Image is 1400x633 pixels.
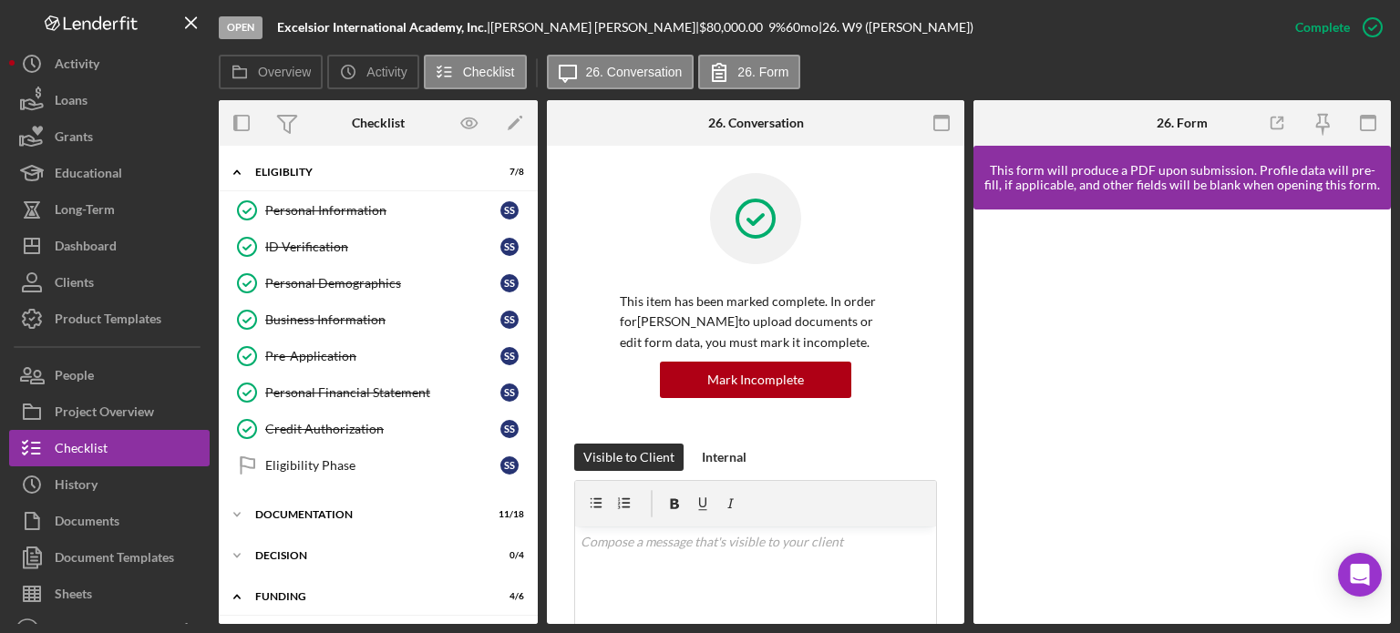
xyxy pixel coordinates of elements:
[255,591,479,602] div: Funding
[491,591,524,602] div: 4 / 6
[818,20,973,35] div: | 26. W9 ([PERSON_NAME])
[228,265,529,301] a: Personal DemographicsSS
[992,228,1374,606] iframe: Lenderfit form
[265,240,500,254] div: ID Verification
[9,576,210,612] a: Sheets
[9,393,210,430] button: Project Overview
[1338,553,1382,597] div: Open Intercom Messenger
[500,383,519,402] div: S S
[500,347,519,365] div: S S
[491,550,524,561] div: 0 / 4
[366,65,407,79] label: Activity
[228,447,529,484] a: Eligibility PhaseSS
[574,444,684,471] button: Visible to Client
[277,20,490,35] div: |
[768,20,786,35] div: 9 %
[265,458,500,473] div: Eligibility Phase
[547,55,695,89] button: 26. Conversation
[1277,9,1391,46] button: Complete
[9,539,210,576] button: Document Templates
[620,291,891,352] p: This item has been marked complete. In order for [PERSON_NAME] to upload documents or edit form d...
[583,444,674,471] div: Visible to Client
[219,55,323,89] button: Overview
[1295,9,1350,46] div: Complete
[1157,116,1208,130] div: 26. Form
[586,65,683,79] label: 26. Conversation
[219,16,262,39] div: Open
[500,456,519,475] div: S S
[327,55,418,89] button: Activity
[9,357,210,393] button: People
[228,301,529,338] a: Business InformationSS
[55,357,94,398] div: People
[500,420,519,438] div: S S
[265,276,500,291] div: Personal Demographics
[9,466,210,503] button: History
[265,349,500,363] div: Pre-Application
[255,167,479,178] div: Eligiblity
[500,201,519,220] div: S S
[660,362,851,398] button: Mark Incomplete
[228,374,529,411] a: Personal Financial StatementSS
[9,430,210,466] button: Checklist
[55,503,119,544] div: Documents
[55,539,174,580] div: Document Templates
[424,55,527,89] button: Checklist
[255,509,479,520] div: Documentation
[491,167,524,178] div: 7 / 8
[983,163,1382,192] div: This form will produce a PDF upon submission. Profile data will pre-fill, if applicable, and othe...
[9,503,210,539] button: Documents
[265,312,500,327] div: Business Information
[707,362,804,398] div: Mark Incomplete
[500,238,519,256] div: S S
[352,116,405,130] div: Checklist
[265,385,500,400] div: Personal Financial Statement
[463,65,515,79] label: Checklist
[490,20,699,35] div: [PERSON_NAME] [PERSON_NAME] |
[55,430,108,471] div: Checklist
[500,311,519,329] div: S S
[228,229,529,265] a: ID VerificationSS
[698,55,800,89] button: 26. Form
[737,65,788,79] label: 26. Form
[491,509,524,520] div: 11 / 18
[258,65,311,79] label: Overview
[699,20,768,35] div: $80,000.00
[255,550,479,561] div: Decision
[277,19,487,35] b: Excelsior International Academy, Inc.
[55,393,154,434] div: Project Overview
[55,576,92,617] div: Sheets
[702,444,746,471] div: Internal
[228,411,529,447] a: Credit AuthorizationSS
[265,203,500,218] div: Personal Information
[228,192,529,229] a: Personal InformationSS
[265,422,500,436] div: Credit Authorization
[500,274,519,292] div: S S
[55,466,98,507] div: History
[708,116,804,130] div: 26. Conversation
